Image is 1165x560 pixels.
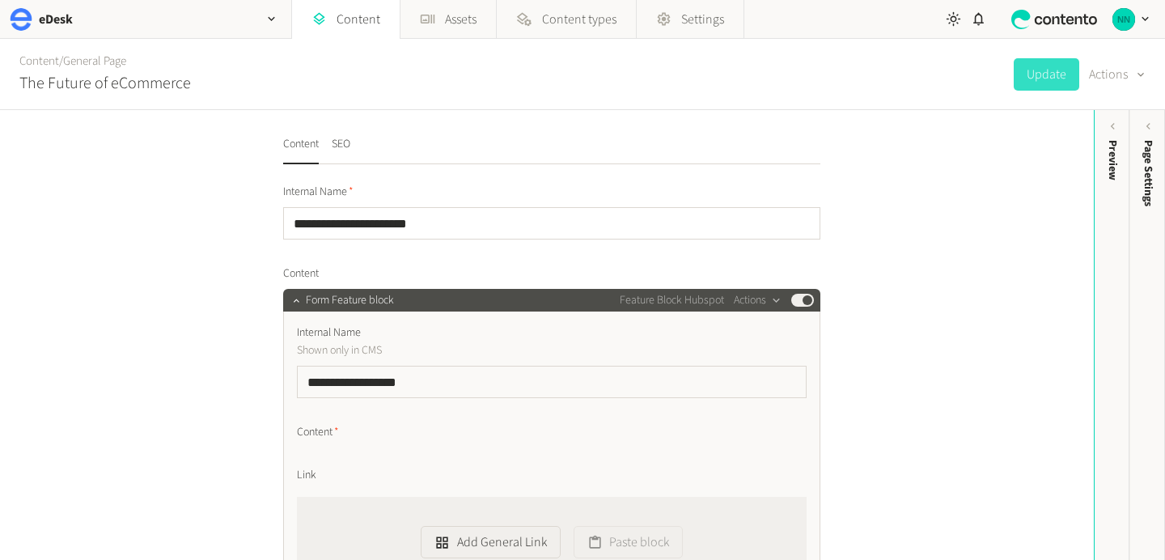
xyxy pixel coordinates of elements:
button: Paste block [574,526,683,558]
p: Shown only in CMS [297,342,665,359]
img: eDesk [10,8,32,31]
h2: The Future of eCommerce [19,71,191,95]
button: Actions [1089,58,1146,91]
span: Internal Name [283,184,354,201]
button: Update [1014,58,1079,91]
span: Settings [681,10,724,29]
a: Content [19,53,59,70]
span: Content types [542,10,616,29]
span: Feature Block Hubspot [620,292,724,309]
a: General Page [63,53,126,70]
button: Actions [734,291,782,310]
button: Add General Link [421,526,560,558]
span: Page Settings [1140,140,1157,206]
span: / [59,53,63,70]
h2: eDesk [39,10,73,29]
span: Form Feature block [306,292,394,309]
span: Link [297,467,316,484]
span: Content [297,424,339,441]
span: Content [283,265,319,282]
span: Internal Name [297,325,361,342]
img: Nikola Nikolov [1112,8,1135,31]
button: Content [283,136,319,164]
div: Preview [1104,140,1121,180]
button: SEO [332,136,350,164]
